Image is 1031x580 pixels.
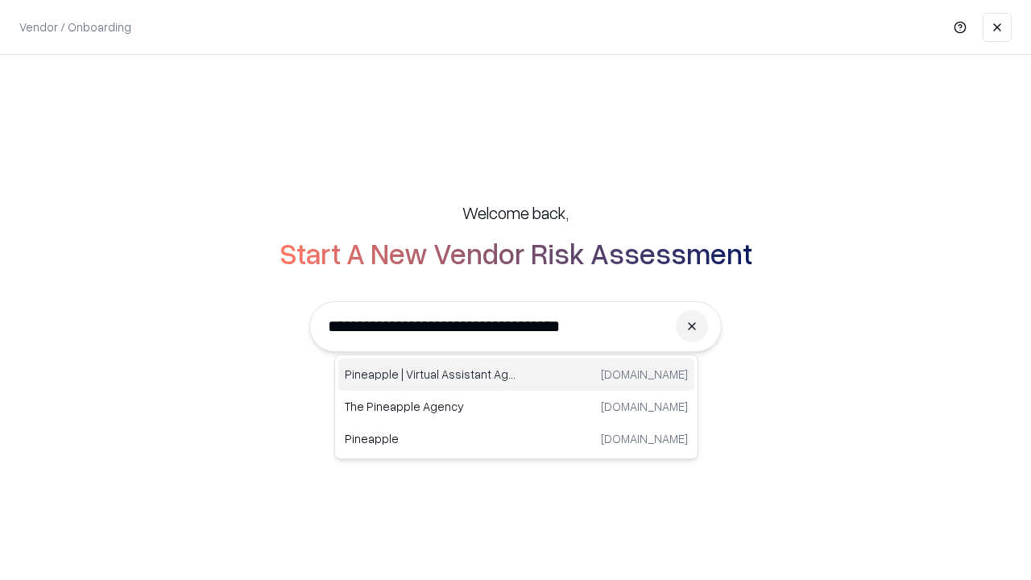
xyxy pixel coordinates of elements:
[462,201,569,224] h5: Welcome back,
[601,366,688,383] p: [DOMAIN_NAME]
[345,366,516,383] p: Pineapple | Virtual Assistant Agency
[601,430,688,447] p: [DOMAIN_NAME]
[19,19,131,35] p: Vendor / Onboarding
[601,398,688,415] p: [DOMAIN_NAME]
[345,398,516,415] p: The Pineapple Agency
[345,430,516,447] p: Pineapple
[279,237,752,269] h2: Start A New Vendor Risk Assessment
[334,354,698,459] div: Suggestions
